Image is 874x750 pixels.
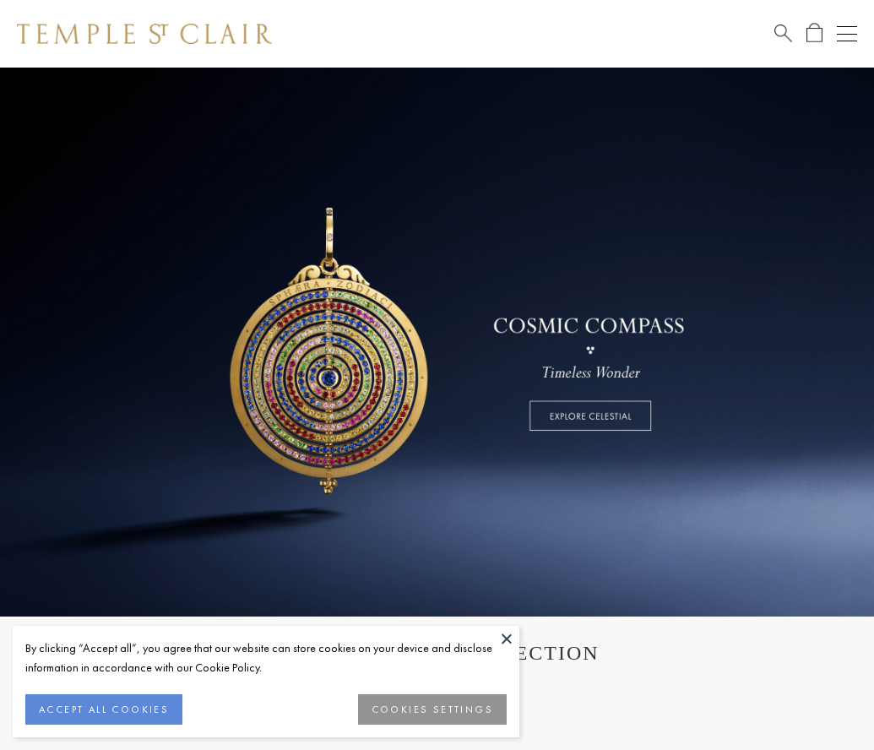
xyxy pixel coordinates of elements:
a: Search [774,23,792,44]
button: ACCEPT ALL COOKIES [25,694,182,725]
button: COOKIES SETTINGS [358,694,507,725]
button: Open navigation [837,24,857,44]
a: Open Shopping Bag [806,23,822,44]
img: Temple St. Clair [17,24,272,44]
div: By clicking “Accept all”, you agree that our website can store cookies on your device and disclos... [25,639,507,677]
